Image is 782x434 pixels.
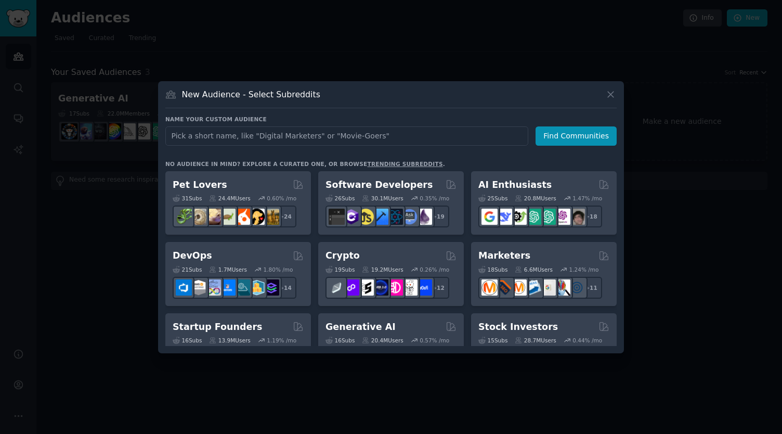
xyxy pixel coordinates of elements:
div: 0.57 % /mo [420,337,449,344]
img: bigseo [496,279,512,296]
img: turtle [219,209,236,225]
img: web3 [372,279,388,296]
img: DeepSeek [496,209,512,225]
div: 0.44 % /mo [572,337,602,344]
img: Emailmarketing [525,279,541,296]
h2: Marketers [478,249,530,262]
div: 1.47 % /mo [572,195,602,202]
h2: Software Developers [325,178,433,192]
h3: Name your custom audience [165,116,617,123]
a: trending subreddits [367,161,442,167]
img: Docker_DevOps [205,279,221,296]
img: platformengineering [234,279,250,296]
h2: AI Enthusiasts [478,178,552,192]
img: csharp [343,209,359,225]
div: 0.35 % /mo [420,195,449,202]
img: learnjavascript [358,209,374,225]
div: 19.2M Users [362,266,403,273]
h2: Startup Founders [173,321,262,334]
div: 1.7M Users [209,266,247,273]
img: content_marketing [481,279,498,296]
div: 25 Sub s [478,195,507,202]
div: 16 Sub s [325,337,355,344]
div: 15 Sub s [478,337,507,344]
div: 0.60 % /mo [267,195,296,202]
img: defi_ [416,279,432,296]
div: + 19 [427,206,449,227]
div: 21 Sub s [173,266,202,273]
div: + 24 [275,206,296,227]
div: 6.6M Users [515,266,553,273]
div: 20.4M Users [362,337,403,344]
img: DevOpsLinks [219,279,236,296]
img: OpenAIDev [554,209,570,225]
img: CryptoNews [401,279,418,296]
img: ballpython [190,209,206,225]
img: reactnative [387,209,403,225]
img: AskMarketing [511,279,527,296]
div: 1.80 % /mo [264,266,293,273]
h2: Crypto [325,249,360,262]
div: 31 Sub s [173,195,202,202]
img: AItoolsCatalog [511,209,527,225]
img: MarketingResearch [554,279,570,296]
img: AWS_Certified_Experts [190,279,206,296]
div: 13.9M Users [209,337,250,344]
img: 0xPolygon [343,279,359,296]
img: azuredevops [176,279,192,296]
img: chatgpt_prompts_ [540,209,556,225]
img: herpetology [176,209,192,225]
div: + 11 [580,277,602,299]
div: 1.24 % /mo [569,266,599,273]
div: 26 Sub s [325,195,355,202]
img: chatgpt_promptDesign [525,209,541,225]
div: + 12 [427,277,449,299]
img: GoogleGeminiAI [481,209,498,225]
img: ethfinance [329,279,345,296]
div: 20.8M Users [515,195,556,202]
img: ArtificalIntelligence [569,209,585,225]
img: OnlineMarketing [569,279,585,296]
img: dogbreed [263,209,279,225]
h2: Pet Lovers [173,178,227,192]
button: Find Communities [536,126,617,146]
img: googleads [540,279,556,296]
div: + 14 [275,277,296,299]
h3: New Audience - Select Subreddits [182,89,320,100]
img: cockatiel [234,209,250,225]
div: 0.26 % /mo [420,266,449,273]
img: PlatformEngineers [263,279,279,296]
div: 30.1M Users [362,195,403,202]
img: software [329,209,345,225]
h2: DevOps [173,249,212,262]
img: aws_cdk [249,279,265,296]
img: AskComputerScience [401,209,418,225]
div: + 18 [580,206,602,227]
img: elixir [416,209,432,225]
h2: Stock Investors [478,321,558,334]
div: 1.19 % /mo [267,337,296,344]
div: 19 Sub s [325,266,355,273]
div: 18 Sub s [478,266,507,273]
img: leopardgeckos [205,209,221,225]
img: PetAdvice [249,209,265,225]
img: defiblockchain [387,279,403,296]
div: 16 Sub s [173,337,202,344]
div: 24.4M Users [209,195,250,202]
div: No audience in mind? Explore a curated one, or browse . [165,160,445,168]
input: Pick a short name, like "Digital Marketers" or "Movie-Goers" [165,126,528,146]
h2: Generative AI [325,321,396,334]
img: ethstaker [358,279,374,296]
div: 28.7M Users [515,337,556,344]
img: iOSProgramming [372,209,388,225]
